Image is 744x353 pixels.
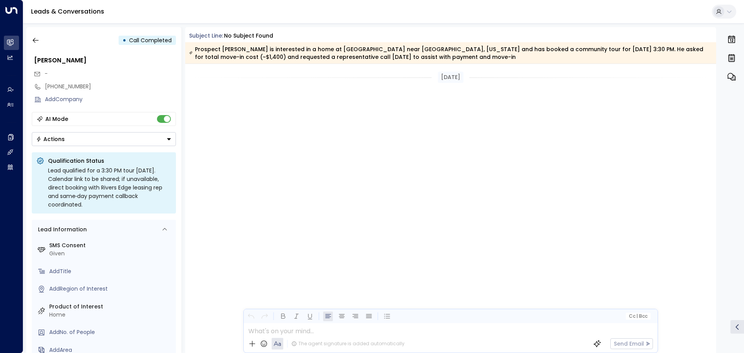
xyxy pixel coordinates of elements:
label: SMS Consent [49,241,173,250]
div: No subject found [224,32,273,40]
div: • [122,33,126,47]
div: AddNo. of People [49,328,173,336]
div: AddRegion of Interest [49,285,173,293]
div: Lead Information [35,226,87,234]
p: Qualification Status [48,157,171,165]
button: Undo [246,312,256,321]
button: Redo [260,312,269,321]
div: Button group with a nested menu [32,132,176,146]
div: [DATE] [438,72,463,83]
div: AI Mode [45,115,68,123]
div: AddTitle [49,267,173,276]
span: Call Completed [129,36,172,44]
button: Actions [32,132,176,146]
div: Actions [36,136,65,143]
div: Given [49,250,173,258]
span: Cc Bcc [629,313,647,319]
span: - [45,70,48,77]
label: Product of Interest [49,303,173,311]
button: Cc|Bcc [625,313,650,320]
div: Prospect [PERSON_NAME] is interested in a home at [GEOGRAPHIC_DATA] near [GEOGRAPHIC_DATA], [US_S... [189,45,712,61]
a: Leads & Conversations [31,7,104,16]
div: AddCompany [45,95,176,103]
div: The agent signature is added automatically [291,340,405,347]
div: [PHONE_NUMBER] [45,83,176,91]
div: [PERSON_NAME] [34,56,176,65]
div: Home [49,311,173,319]
span: | [636,313,638,319]
div: Lead qualified for a 3:30 PM tour [DATE]. Calendar link to be shared; if unavailable, direct book... [48,166,171,209]
span: Subject Line: [189,32,223,40]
